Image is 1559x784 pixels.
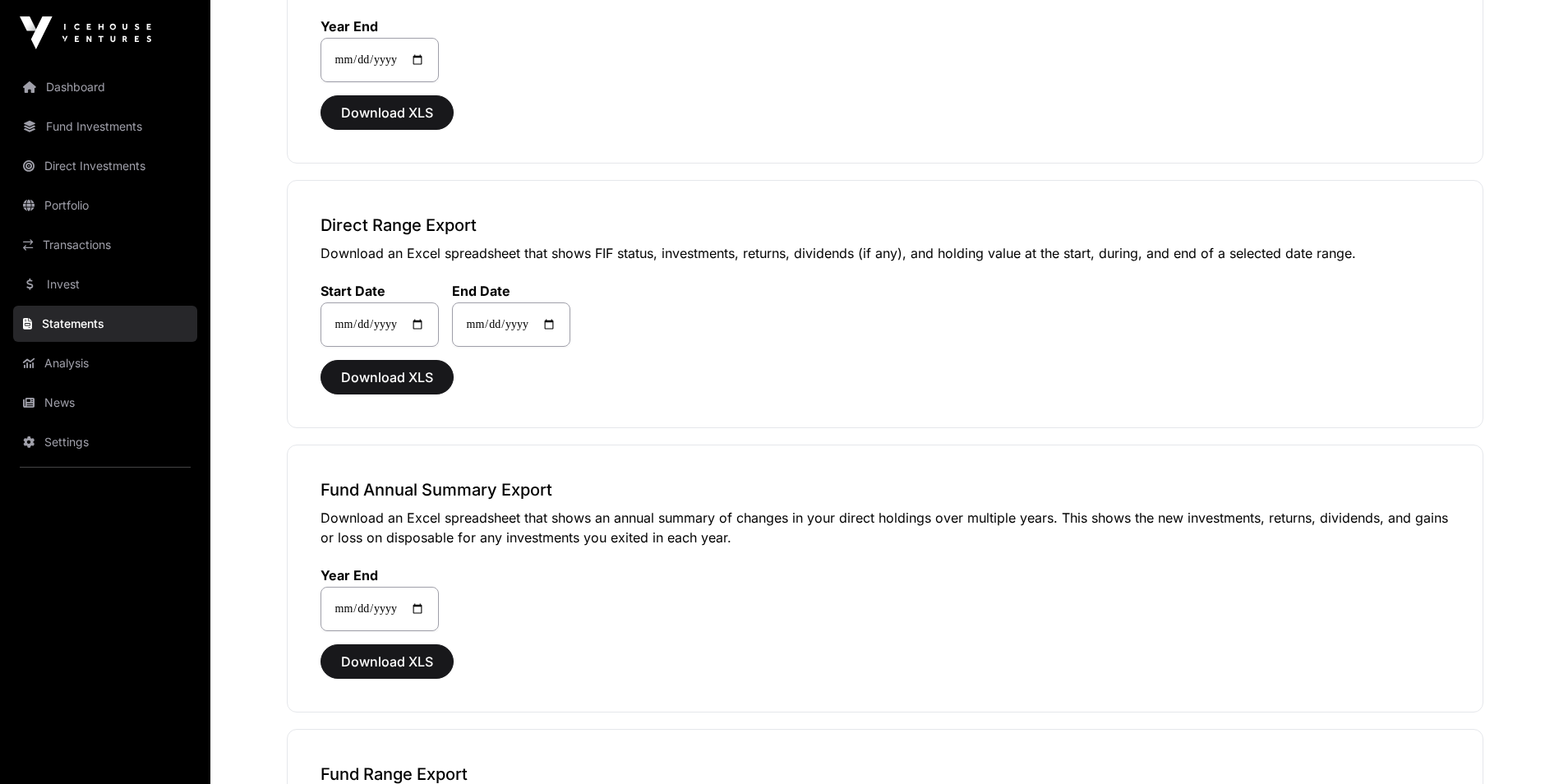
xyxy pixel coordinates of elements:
[321,644,454,679] button: Download XLS
[13,385,197,421] a: News
[321,18,439,35] label: Year End
[13,266,197,302] a: Invest
[13,69,197,105] a: Dashboard
[321,478,1450,501] h3: Fund Annual Summary Export
[452,283,570,299] label: End Date
[13,424,197,460] a: Settings
[321,508,1450,547] p: Download an Excel spreadsheet that shows an annual summary of changes in your direct holdings ove...
[13,148,197,184] a: Direct Investments
[321,567,439,583] label: Year End
[321,360,454,394] button: Download XLS
[1477,705,1559,784] iframe: Chat Widget
[321,95,454,130] button: Download XLS
[321,214,1450,237] h3: Direct Range Export
[341,367,433,387] span: Download XLS
[341,103,433,122] span: Download XLS
[13,187,197,224] a: Portfolio
[321,243,1450,263] p: Download an Excel spreadsheet that shows FIF status, investments, returns, dividends (if any), an...
[13,227,197,263] a: Transactions
[13,345,197,381] a: Analysis
[20,16,151,49] img: Icehouse Ventures Logo
[341,652,433,671] span: Download XLS
[321,283,439,299] label: Start Date
[13,108,197,145] a: Fund Investments
[13,306,197,342] a: Statements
